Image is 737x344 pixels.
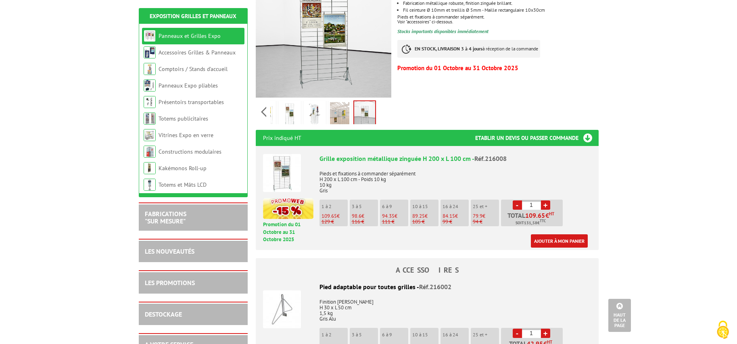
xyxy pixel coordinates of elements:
[159,82,218,89] a: Panneaux Expo pliables
[330,102,349,127] img: grille_exposition_metallique_zinguee_216008_3.jpg
[263,290,301,328] img: Pied adaptable pour toutes grilles
[145,279,195,287] a: LES PROMOTIONS
[260,105,267,119] span: Previous
[524,220,537,226] span: 131,58
[473,204,499,209] p: 25 et +
[159,181,207,188] a: Totems et Mâts LCD
[403,1,598,6] p: Fabrication métallique robuste, finition zinguée brillant.
[412,213,425,219] span: 89.25
[397,66,598,71] p: Promotion du 01 Octobre au 31 Octobre 2025
[503,212,563,226] p: Total
[144,179,156,191] img: Totems et Mâts LCD
[608,299,631,332] a: Haut de la page
[412,332,438,338] p: 10 à 15
[145,210,186,225] a: FABRICATIONS"Sur Mesure"
[263,130,301,146] p: Prix indiqué HT
[541,329,550,338] a: +
[443,332,469,338] p: 16 à 24
[473,213,499,219] p: €
[397,40,540,58] p: à réception de la commande
[352,219,378,225] p: 116 €
[159,98,224,106] a: Présentoirs transportables
[319,165,591,194] p: Pieds et fixations à commander séparément H 200 x L 100 cm - Poids 10 kg 10 kg Gris
[412,219,438,225] p: 105 €
[473,213,482,219] span: 79.9
[263,154,301,192] img: Grille exposition métallique zinguée H 200 x L 100 cm
[305,102,324,127] img: grille_exposition_metallique_zinguee_216008.jpg
[159,131,213,139] a: Vitrines Expo en verre
[159,165,207,172] a: Kakémonos Roll-up
[713,320,733,340] img: Cookies (fenêtre modale)
[549,211,554,217] sup: HT
[516,220,546,226] span: Soit €
[473,219,499,225] p: 94 €
[382,213,395,219] span: 94.35
[541,200,550,210] a: +
[322,213,337,219] span: 109.65
[322,219,348,225] p: 129 €
[352,213,378,219] p: €
[709,317,737,344] button: Cookies (fenêtre modale)
[382,332,408,338] p: 6 à 9
[280,102,299,127] img: grille_exposition_metallique_zinguee_216008_1.jpg
[150,13,236,20] a: Exposition Grilles et Panneaux
[443,213,455,219] span: 84.15
[263,198,313,219] img: promotion
[144,46,156,58] img: Accessoires Grilles & Panneaux
[159,115,208,122] a: Totems publicitaires
[159,65,228,73] a: Comptoirs / Stands d'accueil
[319,154,591,163] div: Grille exposition métallique zinguée H 200 x L 100 cm -
[144,63,156,75] img: Comptoirs / Stands d'accueil
[159,148,221,155] a: Constructions modulaires
[443,219,469,225] p: 99 €
[144,162,156,174] img: Kakémonos Roll-up
[382,204,408,209] p: 6 à 9
[473,332,499,338] p: 25 et +
[382,213,408,219] p: €
[256,266,599,274] h4: ACCESSOIRES
[474,154,507,163] span: Réf.216008
[419,283,451,291] span: Réf.216002
[397,28,489,34] font: Stocks importants disponibles immédiatement
[443,204,469,209] p: 16 à 24
[322,213,348,219] p: €
[443,213,469,219] p: €
[145,247,194,255] a: LES NOUVEAUTÉS
[475,130,599,146] h3: Etablir un devis ou passer commande
[531,234,588,248] a: Ajouter à mon panier
[159,49,236,56] a: Accessoires Grilles & Panneaux
[415,46,482,52] strong: EN STOCK, LIVRAISON 3 à 4 jours
[352,204,378,209] p: 3 à 5
[263,221,313,244] p: Promotion du 01 Octobre au 31 Octobre 2025
[525,212,545,219] span: 109.65
[513,200,522,210] a: -
[144,113,156,125] img: Totems publicitaires
[513,329,522,338] a: -
[540,219,546,223] sup: TTC
[382,219,408,225] p: 111 €
[403,8,598,13] li: Fil ceinture Ø 10mm et treillis Ø 5mm - Maille rectangulaire 10x30cm
[144,129,156,141] img: Vitrines Expo en verre
[545,212,549,219] span: €
[397,15,598,24] p: Pieds et fixations à commander séparément. Voir "accessoires" ci-dessous.
[412,213,438,219] p: €
[159,32,221,40] a: Panneaux et Grilles Expo
[263,294,591,322] p: Finition [PERSON_NAME] H 30 x L 50 cm 1,5 kg Gris Alu
[322,204,348,209] p: 1 à 2
[263,282,591,292] div: Pied adaptable pour toutes grilles -
[144,79,156,92] img: Panneaux Expo pliables
[145,310,182,318] a: DESTOCKAGE
[144,30,156,42] img: Panneaux et Grilles Expo
[144,96,156,108] img: Présentoirs transportables
[322,332,348,338] p: 1 à 2
[412,204,438,209] p: 10 à 15
[354,101,375,126] img: grille_exposition_metallique_zinguee_216008_4.jpg
[144,146,156,158] img: Constructions modulaires
[352,332,378,338] p: 3 à 5
[352,213,361,219] span: 98.6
